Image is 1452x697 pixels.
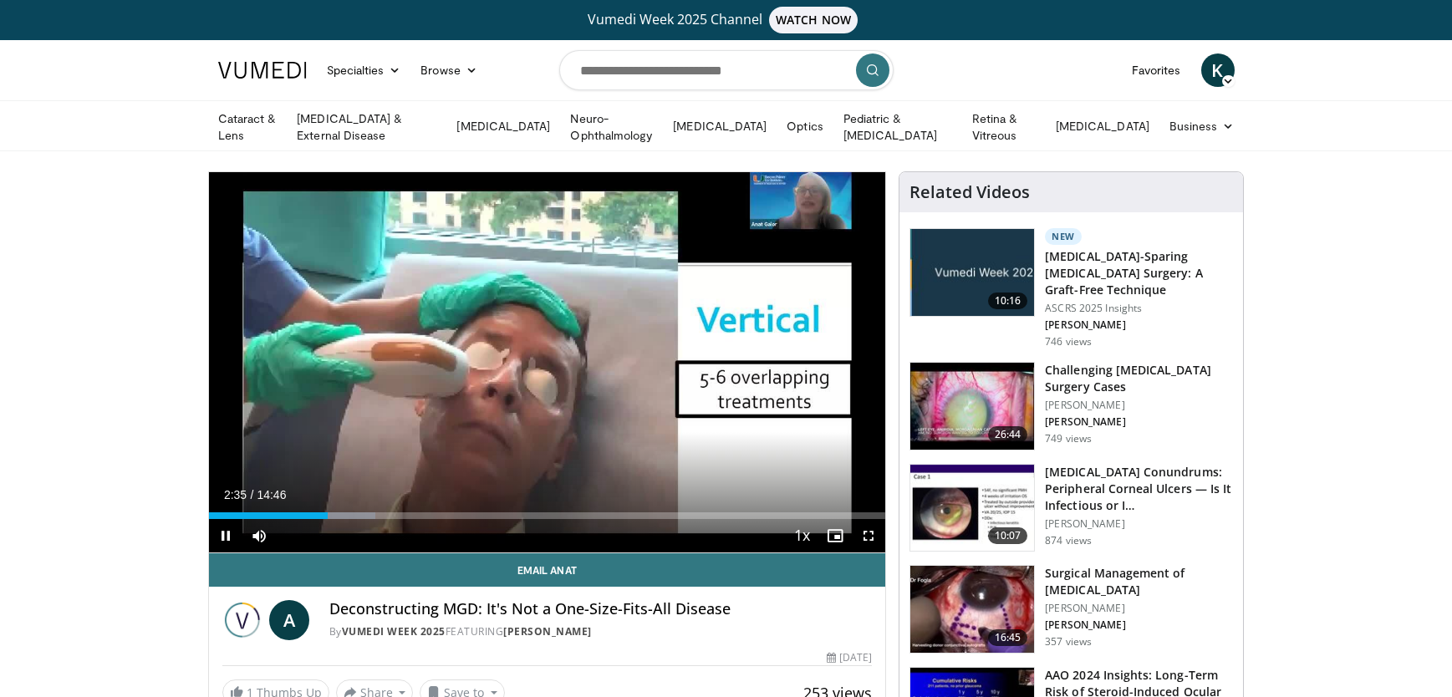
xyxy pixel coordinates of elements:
[1159,109,1245,143] a: Business
[1045,399,1233,412] p: [PERSON_NAME]
[242,519,276,552] button: Mute
[1045,602,1233,615] p: [PERSON_NAME]
[909,362,1233,450] a: 26:44 Challenging [MEDICAL_DATA] Surgery Cases [PERSON_NAME] [PERSON_NAME] 749 views
[1045,534,1092,547] p: 874 views
[1045,248,1233,298] h3: [MEDICAL_DATA]-Sparing [MEDICAL_DATA] Surgery: A Graft-Free Technique
[1045,335,1092,348] p: 746 views
[1045,565,1233,598] h3: Surgical Management of [MEDICAL_DATA]
[1045,415,1233,429] p: [PERSON_NAME]
[1045,362,1233,395] h3: Challenging [MEDICAL_DATA] Surgery Cases
[909,228,1233,348] a: 10:16 New [MEDICAL_DATA]-Sparing [MEDICAL_DATA] Surgery: A Graft-Free Technique ASCRS 2025 Insigh...
[209,519,242,552] button: Pause
[663,109,777,143] a: [MEDICAL_DATA]
[251,488,254,501] span: /
[559,50,894,90] input: Search topics, interventions
[209,172,886,553] video-js: Video Player
[221,7,1232,33] a: Vumedi Week 2025 ChannelWATCH NOW
[1045,635,1092,649] p: 357 views
[410,53,487,87] a: Browse
[342,624,446,638] a: Vumedi Week 2025
[209,553,886,587] a: Email Anat
[257,488,286,501] span: 14:46
[988,293,1028,309] span: 10:16
[769,7,858,33] span: WATCH NOW
[910,566,1034,653] img: 7b07ef4f-7000-4ba4-89ad-39d958bbfcae.150x105_q85_crop-smart_upscale.jpg
[446,109,560,143] a: [MEDICAL_DATA]
[269,600,309,640] a: A
[222,600,262,640] img: Vumedi Week 2025
[1201,53,1235,87] a: K
[777,109,833,143] a: Optics
[317,53,411,87] a: Specialties
[988,426,1028,443] span: 26:44
[503,624,592,638] a: [PERSON_NAME]
[962,110,1046,144] a: Retina & Vitreous
[1046,109,1159,143] a: [MEDICAL_DATA]
[560,110,663,144] a: Neuro-Ophthalmology
[988,527,1028,544] span: 10:07
[818,519,852,552] button: Enable picture-in-picture mode
[1045,302,1233,315] p: ASCRS 2025 Insights
[909,464,1233,552] a: 10:07 [MEDICAL_DATA] Conundrums: Peripheral Corneal Ulcers — Is It Infectious or I… [PERSON_NAME]...
[329,624,873,639] div: By FEATURING
[1045,517,1233,531] p: [PERSON_NAME]
[988,629,1028,646] span: 16:45
[1122,53,1191,87] a: Favorites
[910,363,1034,450] img: 05a6f048-9eed-46a7-93e1-844e43fc910c.150x105_q85_crop-smart_upscale.jpg
[208,110,288,144] a: Cataract & Lens
[1045,228,1082,245] p: New
[910,465,1034,552] img: 5ede7c1e-2637-46cb-a546-16fd546e0e1e.150x105_q85_crop-smart_upscale.jpg
[1045,432,1092,445] p: 749 views
[909,182,1030,202] h4: Related Videos
[827,650,872,665] div: [DATE]
[852,519,885,552] button: Fullscreen
[909,565,1233,654] a: 16:45 Surgical Management of [MEDICAL_DATA] [PERSON_NAME] [PERSON_NAME] 357 views
[910,229,1034,316] img: e2db3364-8554-489a-9e60-297bee4c90d2.jpg.150x105_q85_crop-smart_upscale.jpg
[1045,318,1233,332] p: [PERSON_NAME]
[218,62,307,79] img: VuMedi Logo
[224,488,247,501] span: 2:35
[1045,618,1233,632] p: [PERSON_NAME]
[1045,464,1233,514] h3: [MEDICAL_DATA] Conundrums: Peripheral Corneal Ulcers — Is It Infectious or I…
[209,512,886,519] div: Progress Bar
[329,600,873,618] h4: Deconstructing MGD: It's Not a One-Size-Fits-All Disease
[833,110,962,144] a: Pediatric & [MEDICAL_DATA]
[785,519,818,552] button: Playback Rate
[287,110,446,144] a: [MEDICAL_DATA] & External Disease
